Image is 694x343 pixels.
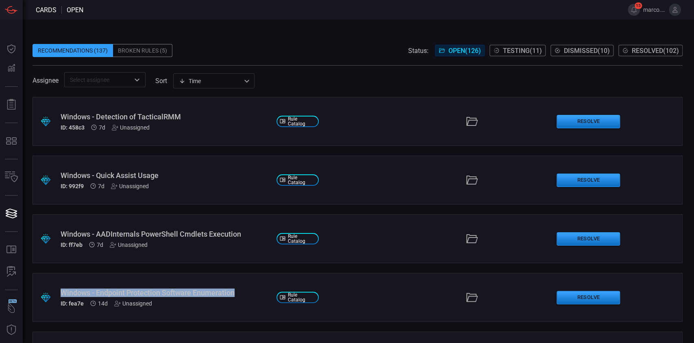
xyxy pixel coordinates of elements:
[628,4,640,16] button: 15
[61,112,270,121] div: Windows - Detection of TacticalRMM
[2,39,21,59] button: Dashboard
[2,240,21,259] button: Rule Catalog
[557,115,620,128] button: Resolve
[99,124,105,131] span: Aug 05, 2025 7:03 AM
[97,242,103,248] span: Aug 05, 2025 7:03 AM
[2,320,21,340] button: Threat Intelligence
[2,131,21,151] button: MITRE - Detection Posture
[98,183,104,189] span: Aug 05, 2025 7:03 AM
[557,174,620,187] button: Resolve
[635,2,642,9] span: 15
[557,232,620,246] button: Resolve
[67,6,83,14] span: open
[408,47,429,55] span: Status:
[155,77,167,85] label: sort
[113,44,172,57] div: Broken Rules (5)
[61,300,84,307] h5: ID: fea7e
[98,300,108,307] span: Jul 29, 2025 3:17 AM
[61,124,85,131] h5: ID: 458c3
[435,45,485,56] button: Open(126)
[550,45,614,56] button: Dismissed(10)
[288,292,315,302] span: Rule Catalog
[67,75,130,85] input: Select assignee
[61,288,270,297] div: Windows - Endpoint Protection Software Enumeration
[288,117,315,126] span: Rule Catalog
[111,183,149,189] div: Unassigned
[2,204,21,223] button: Cards
[112,124,150,131] div: Unassigned
[618,45,683,56] button: Resolved(102)
[503,47,542,55] span: Testing ( 11 )
[61,171,270,180] div: Windows - Quick Assist Usage
[61,183,84,189] h5: ID: 992f9
[564,47,610,55] span: Dismissed ( 10 )
[448,47,481,55] span: Open ( 126 )
[489,45,546,56] button: Testing(11)
[61,242,83,248] h5: ID: ff7eb
[179,77,241,85] div: Time
[110,242,148,248] div: Unassigned
[33,44,113,57] div: Recommendations (137)
[2,167,21,187] button: Inventory
[2,59,21,78] button: Detections
[114,300,152,307] div: Unassigned
[36,6,57,14] span: Cards
[288,175,315,185] span: Rule Catalog
[2,298,21,318] button: Wingman
[33,77,59,84] span: Assignee
[2,262,21,281] button: ALERT ANALYSIS
[61,230,270,238] div: Windows - AADInternals PowerShell Cmdlets Execution
[557,291,620,304] button: Resolve
[131,74,143,86] button: Open
[643,7,666,13] span: marco.[PERSON_NAME]
[632,47,679,55] span: Resolved ( 102 )
[2,95,21,114] button: Reports
[288,234,315,244] span: Rule Catalog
